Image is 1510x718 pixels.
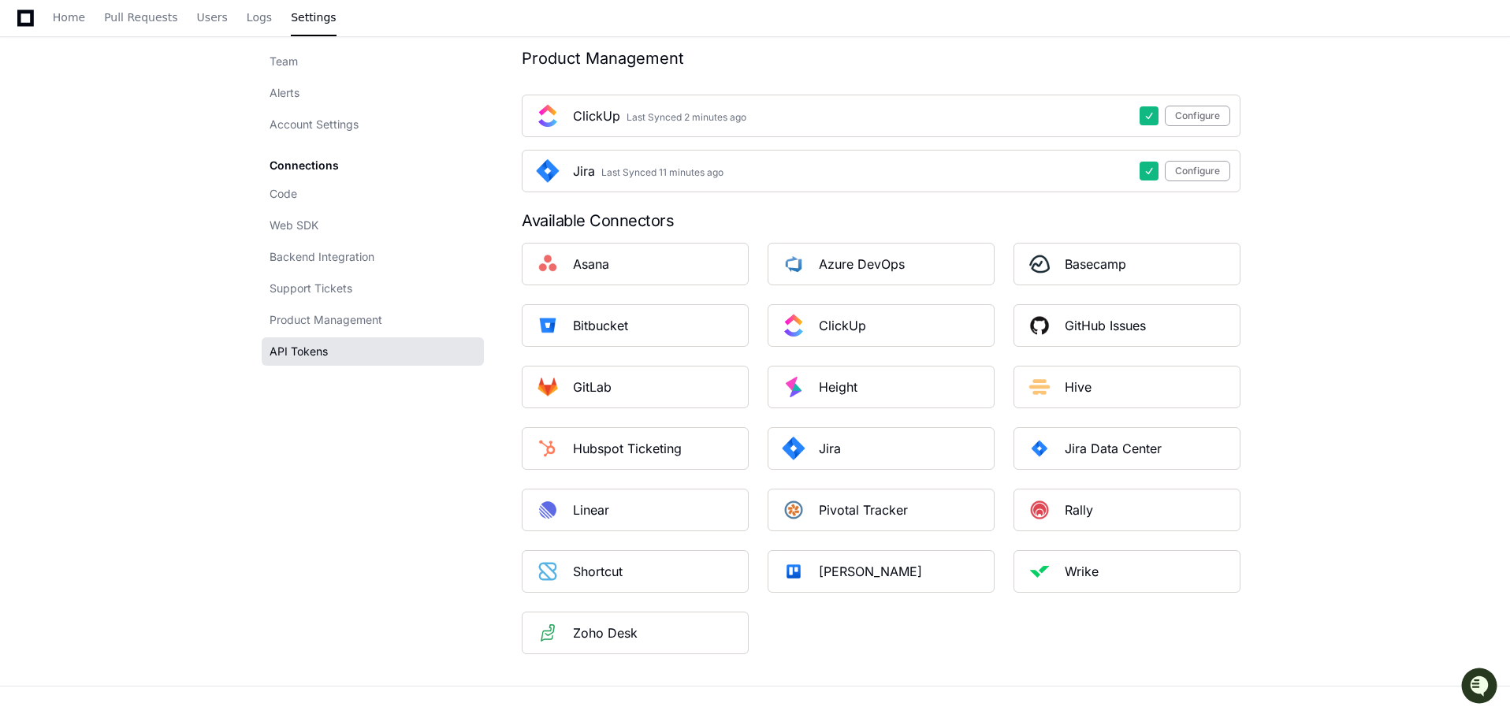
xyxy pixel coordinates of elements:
a: Product Management [262,306,484,334]
img: asana-square-logo2.jpeg [532,248,563,280]
div: Hive [1065,378,1092,396]
div: Jira [819,439,841,458]
button: Start new chat [268,122,287,141]
div: Azure DevOps [819,255,905,273]
a: Alerts [262,79,484,107]
div: Jira Data Center [1065,439,1162,458]
img: Gitlab_Square_Logo.png [532,371,563,403]
img: Trello_Square_Logo_WsxDwGx.png [778,556,809,587]
div: Bitbucket [573,316,628,335]
span: Backend Integration [270,249,374,265]
span: API Tokens [270,344,328,359]
div: Linear [573,500,609,519]
img: PlatformRally_square.png [1024,494,1055,526]
div: GitHub Issues [1065,316,1146,335]
img: Zoho_Desk_Square_Logo.png [532,617,563,649]
a: Powered byPylon [111,165,191,177]
span: Pylon [157,166,191,177]
a: Support Tickets [262,274,484,303]
div: [PERSON_NAME] [819,562,922,581]
a: Code [262,180,484,208]
span: Web SDK [270,218,318,233]
span: Users [197,13,228,22]
div: Height [819,378,857,396]
span: Support Tickets [270,281,352,296]
div: Last Synced 2 minutes ago [627,111,746,124]
div: ClickUp [819,316,866,335]
div: Welcome [16,63,287,88]
h1: Product Management [522,47,1240,69]
img: Shortcut_Square_Logo.jpeg [532,556,563,587]
iframe: Open customer support [1460,666,1502,709]
div: GitLab [573,378,612,396]
img: Github_Issues_Square_Logo.png [1024,310,1055,341]
div: Start new chat [54,117,258,133]
span: Pull Requests [104,13,177,22]
img: Jira_Square.png [532,155,563,187]
div: Hubspot Ticketing [573,439,682,458]
div: Wrike [1065,562,1099,581]
a: Team [262,47,484,76]
button: Configure [1165,161,1230,181]
img: 1756235613930-3d25f9e4-fa56-45dd-b3ad-e072dfbd1548 [16,117,44,146]
a: Account Settings [262,110,484,139]
div: ClickUp [573,106,620,125]
span: Settings [291,13,336,22]
img: PivotalTracker_square.png [778,494,809,526]
span: Logs [247,13,272,22]
div: Zoho Desk [573,623,638,642]
div: Available Connectors [522,211,1240,230]
img: Height_square.png [778,371,809,403]
img: Platformbitbucket_square.png [532,310,563,341]
span: Alerts [270,85,299,101]
img: Basecamp_Square_Logo.png [1024,248,1055,280]
img: Linear_Square_Logo.png [532,494,563,526]
a: API Tokens [262,337,484,366]
img: Azure_DevOps_Square_Logo.png [778,248,809,280]
img: PlatformJira.png [1024,433,1055,464]
div: We're available if you need us! [54,133,199,146]
a: Backend Integration [262,243,484,271]
div: Jira [573,162,595,180]
div: Pivotal Tracker [819,500,908,519]
span: Code [270,186,297,202]
button: Configure [1165,106,1230,126]
div: Last Synced 11 minutes ago [601,166,723,179]
span: Account Settings [270,117,359,132]
img: Hive_Square_Logo.png [1024,371,1055,403]
img: Jira_Square.png [778,433,809,464]
a: Web SDK [262,211,484,240]
div: Basecamp [1065,255,1126,273]
img: Hubspot_square.png [532,433,563,464]
img: PlayerZero [16,16,47,47]
img: ClickUp_Square_Logo.png [778,310,809,341]
div: Shortcut [573,562,623,581]
div: Rally [1065,500,1093,519]
span: Product Management [270,312,382,328]
span: Home [53,13,85,22]
img: Wrike_Square_Logo.png [1024,556,1055,587]
span: Team [270,54,298,69]
img: ClickUp_Square_Logo.png [532,100,563,132]
div: Asana [573,255,609,273]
